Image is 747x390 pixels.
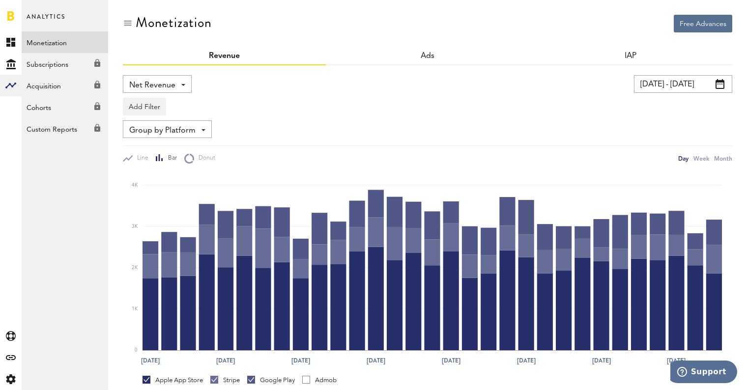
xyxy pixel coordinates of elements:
div: Admob [302,376,337,385]
button: Free Advances [674,15,732,32]
span: Line [133,154,148,163]
a: Custom Reports [22,118,108,139]
iframe: Opens a widget where you can find more information [670,361,737,385]
a: Revenue [209,52,240,60]
text: [DATE] [442,356,460,365]
span: Donut [194,154,215,163]
div: Monetization [136,15,212,30]
text: 2K [132,265,138,270]
text: 0 [135,348,138,353]
span: Bar [164,154,177,163]
text: [DATE] [367,356,385,365]
text: [DATE] [291,356,310,365]
span: Group by Platform [129,122,196,139]
span: Analytics [27,11,65,31]
text: [DATE] [141,356,160,365]
text: [DATE] [517,356,536,365]
div: Month [714,153,732,164]
span: Net Revenue [129,77,175,94]
a: Subscriptions [22,53,108,75]
text: 3K [132,224,138,229]
text: [DATE] [667,356,686,365]
div: Day [678,153,689,164]
a: Cohorts [22,96,108,118]
text: [DATE] [592,356,611,365]
a: Acquisition [22,75,108,96]
text: 4K [132,183,138,188]
a: IAP [625,52,636,60]
a: Ads [421,52,434,60]
div: Apple App Store [143,376,203,385]
text: [DATE] [216,356,235,365]
a: Monetization [22,31,108,53]
text: 1K [132,306,138,311]
div: Week [693,153,709,164]
button: Add Filter [123,98,166,115]
div: Google Play [247,376,295,385]
div: Stripe [210,376,240,385]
